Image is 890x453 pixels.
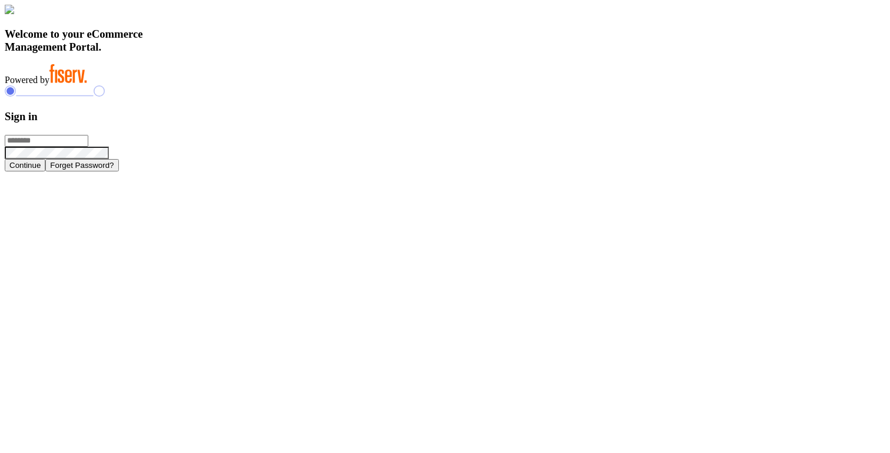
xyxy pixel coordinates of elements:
img: card_Illustration.svg [5,5,14,14]
button: Continue [5,159,45,171]
span: Powered by [5,75,49,85]
h3: Sign in [5,110,885,123]
button: Forget Password? [45,159,118,171]
h3: Welcome to your eCommerce Management Portal. [5,28,885,54]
